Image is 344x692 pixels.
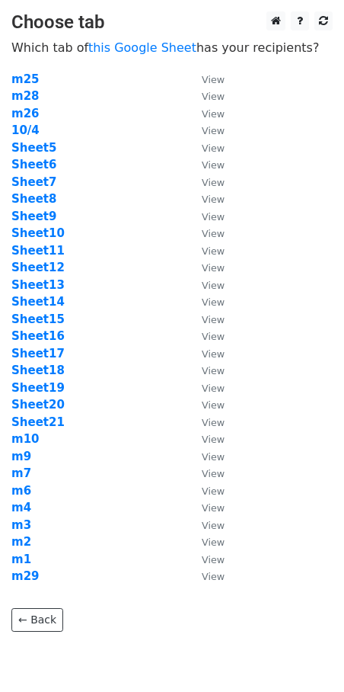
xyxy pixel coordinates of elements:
[202,502,225,514] small: View
[11,261,65,274] a: Sheet12
[11,158,56,171] a: Sheet6
[11,398,65,412] strong: Sheet20
[186,466,225,480] a: View
[11,535,31,549] a: m2
[202,365,225,376] small: View
[186,89,225,103] a: View
[11,569,40,583] a: m29
[186,175,225,189] a: View
[11,210,56,223] a: Sheet9
[202,262,225,274] small: View
[11,484,31,498] a: m6
[11,381,65,395] a: Sheet19
[186,415,225,429] a: View
[11,329,65,343] a: Sheet16
[11,11,333,34] h3: Choose tab
[11,244,65,258] strong: Sheet11
[186,484,225,498] a: View
[11,466,31,480] strong: m7
[11,123,40,137] a: 10/4
[11,107,40,120] a: m26
[11,518,31,532] strong: m3
[186,210,225,223] a: View
[186,244,225,258] a: View
[202,331,225,342] small: View
[202,417,225,428] small: View
[11,226,65,240] a: Sheet10
[11,295,65,309] a: Sheet14
[186,535,225,549] a: View
[186,226,225,240] a: View
[202,571,225,582] small: View
[11,432,40,446] a: m10
[11,312,65,326] strong: Sheet15
[11,141,56,155] a: Sheet5
[202,451,225,463] small: View
[186,123,225,137] a: View
[11,415,65,429] a: Sheet21
[202,74,225,85] small: View
[202,280,225,291] small: View
[186,432,225,446] a: View
[202,194,225,205] small: View
[186,312,225,326] a: View
[202,434,225,445] small: View
[202,485,225,497] small: View
[11,89,40,103] a: m28
[186,398,225,412] a: View
[202,314,225,325] small: View
[202,468,225,479] small: View
[186,364,225,377] a: View
[186,72,225,86] a: View
[202,228,225,239] small: View
[11,450,31,463] a: m9
[186,381,225,395] a: View
[11,608,63,632] a: ← Back
[11,364,65,377] a: Sheet18
[186,192,225,206] a: View
[11,72,40,86] a: m25
[202,143,225,154] small: View
[202,159,225,171] small: View
[88,40,196,55] a: this Google Sheet
[11,40,333,56] p: Which tab of has your recipients?
[186,501,225,514] a: View
[11,553,31,566] a: m1
[186,450,225,463] a: View
[202,520,225,531] small: View
[11,192,56,206] strong: Sheet8
[202,108,225,120] small: View
[202,296,225,308] small: View
[186,518,225,532] a: View
[202,245,225,257] small: View
[186,107,225,120] a: View
[11,175,56,189] a: Sheet7
[202,211,225,223] small: View
[11,347,65,360] a: Sheet17
[186,569,225,583] a: View
[11,501,31,514] a: m4
[186,553,225,566] a: View
[11,278,65,292] a: Sheet13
